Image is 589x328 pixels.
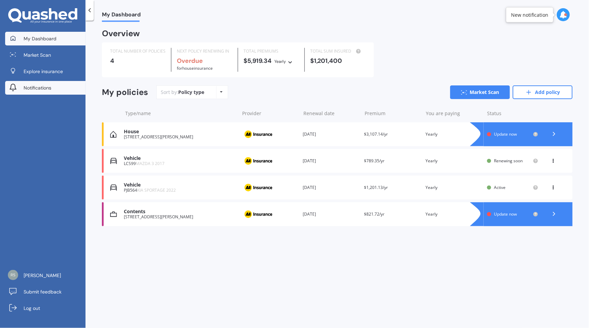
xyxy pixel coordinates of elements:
div: Yearly [426,131,482,138]
div: [STREET_ADDRESS][PERSON_NAME] [124,215,236,219]
span: Active [494,184,506,190]
a: [PERSON_NAME] [5,269,86,282]
img: AA [241,128,275,141]
span: $1,201.13/yr [364,184,388,190]
div: $5,919.34 [244,57,299,65]
span: MAZDA 3 2017 [136,161,165,166]
div: Vehicle [124,182,236,188]
div: 4 [110,57,166,64]
img: Contents [110,211,117,218]
b: Overdue [177,57,203,65]
span: Submit feedback [24,288,62,295]
a: Explore insurance [5,65,86,78]
a: Add policy [513,85,573,99]
div: $1,201,400 [310,57,366,64]
div: Contents [124,209,236,215]
span: My Dashboard [102,11,141,20]
div: TOTAL SUM INSURED [310,48,366,55]
span: [PERSON_NAME] [24,272,61,279]
span: Market Scan [24,52,51,58]
a: Log out [5,301,86,315]
div: [DATE] [303,184,359,191]
img: Vehicle [110,184,117,191]
div: Policy type [178,89,204,96]
span: Notifications [24,84,51,91]
span: Update now [494,131,517,137]
div: LCS99 [124,161,236,166]
img: AA [241,154,275,167]
span: Update now [494,211,517,217]
a: Submit feedback [5,285,86,299]
span: $821.72/yr [364,211,385,217]
span: KIA SPORTAGE 2022 [137,187,176,193]
div: Renewal date [303,110,359,117]
div: [DATE] [303,131,359,138]
a: My Dashboard [5,32,86,45]
div: Yearly [426,158,482,164]
div: [STREET_ADDRESS][PERSON_NAME] [124,135,236,139]
div: TOTAL PREMIUMS [244,48,299,55]
span: Explore insurance [24,68,63,75]
span: Renewing soon [494,158,523,164]
img: AA [241,181,275,194]
div: New notification [511,11,548,18]
div: NEXT POLICY RENEWING IN [177,48,232,55]
div: Premium [365,110,420,117]
a: Notifications [5,81,86,95]
div: My policies [102,87,148,97]
img: AA [241,208,275,221]
div: Provider [242,110,298,117]
div: Vehicle [124,155,236,161]
div: You are paying [426,110,482,117]
span: for House insurance [177,65,213,71]
div: [DATE] [303,211,359,218]
img: 05168349794e9448fd7f948b43af515f [8,270,18,280]
div: Yearly [274,58,286,65]
div: Yearly [426,211,482,218]
span: $3,107.14/yr [364,131,388,137]
span: Log out [24,305,40,312]
span: My Dashboard [24,35,56,42]
a: Market Scan [5,48,86,62]
div: Overview [102,30,140,37]
div: [DATE] [303,158,359,164]
a: Market Scan [450,85,510,99]
div: TOTAL NUMBER OF POLICIES [110,48,166,55]
div: Yearly [426,184,482,191]
div: House [124,129,236,135]
div: Status [487,110,538,117]
span: $789.35/yr [364,158,385,164]
img: Vehicle [110,158,117,164]
div: Type/name [125,110,237,117]
img: House [110,131,117,138]
div: PJB564 [124,188,236,193]
div: Sort by: [161,89,204,96]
